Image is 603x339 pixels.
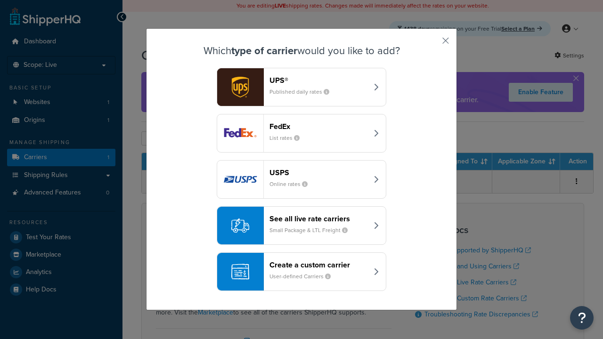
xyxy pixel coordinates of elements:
button: Open Resource Center [570,306,594,330]
small: Small Package & LTL Freight [269,226,355,234]
img: icon-carrier-custom-c93b8a24.svg [231,263,249,281]
h3: Which would you like to add? [170,45,433,56]
small: Online rates [269,180,315,188]
small: List rates [269,134,307,142]
button: Create a custom carrierUser-defined Carriers [217,252,386,291]
button: fedEx logoFedExList rates [217,114,386,153]
img: icon-carrier-liverate-becf4550.svg [231,217,249,234]
small: Published daily rates [269,88,337,96]
small: User-defined Carriers [269,272,338,281]
header: UPS® [269,76,368,85]
header: See all live rate carriers [269,214,368,223]
header: USPS [269,168,368,177]
strong: type of carrier [231,43,297,58]
button: ups logoUPS®Published daily rates [217,68,386,106]
header: Create a custom carrier [269,260,368,269]
button: See all live rate carriersSmall Package & LTL Freight [217,206,386,245]
img: ups logo [217,68,263,106]
button: usps logoUSPSOnline rates [217,160,386,199]
img: fedEx logo [217,114,263,152]
header: FedEx [269,122,368,131]
img: usps logo [217,161,263,198]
